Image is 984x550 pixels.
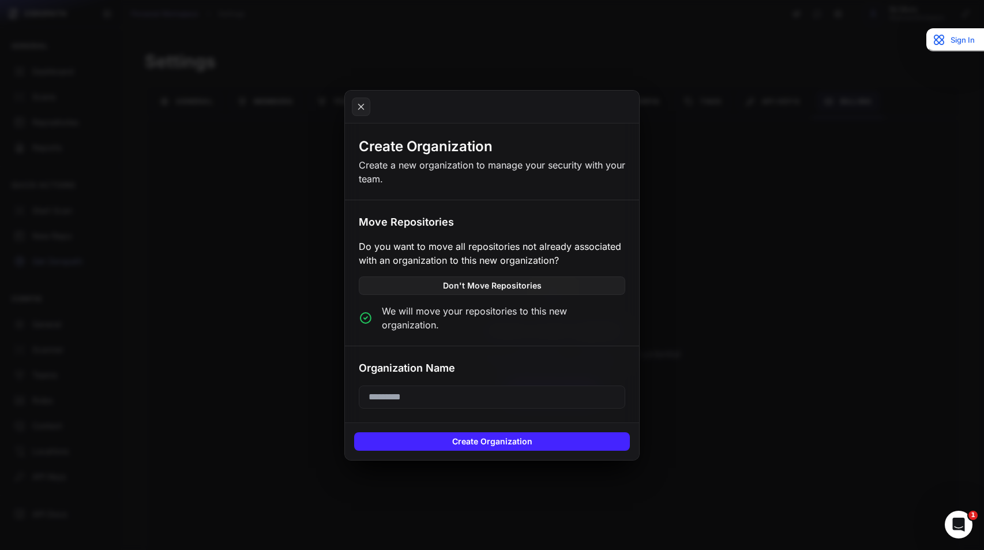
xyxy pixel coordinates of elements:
h3: Move Repositories [359,214,625,230]
h3: Create Organization [359,137,493,156]
span: 1 [968,511,978,520]
button: Don't Move Repositories [359,276,625,295]
iframe: Intercom live chat [945,511,972,538]
h3: Organization Name [359,360,625,376]
div: Create a new organization to manage your security with your team. [359,158,625,186]
span: We will move your repositories to this new organization. [382,304,625,332]
button: Create Organization [354,432,630,451]
p: Do you want to move all repositories not already associated with an organization to this new orga... [359,240,625,267]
